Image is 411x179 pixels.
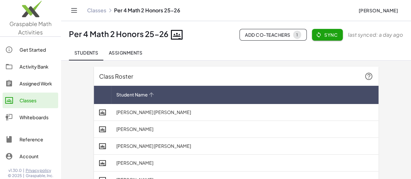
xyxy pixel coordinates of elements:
td: [PERSON_NAME] [111,121,379,138]
a: Account [3,148,58,164]
td: [PERSON_NAME] [PERSON_NAME] [111,104,379,121]
div: Whiteboards [19,113,56,121]
div: Classes [19,96,56,104]
div: Account [19,152,56,160]
span: | [23,173,24,178]
a: Activity Bank [3,59,58,74]
a: Privacy policy [26,168,53,173]
a: Get Started [3,42,58,58]
div: Get Started [19,46,56,54]
button: Toggle navigation [69,5,79,16]
a: Classes [3,93,58,108]
span: [PERSON_NAME] [358,7,398,13]
span: Students [74,50,98,56]
span: | [23,168,24,173]
div: 1 [296,32,298,37]
div: Activity Bank [19,63,56,70]
button: Add Co-Teachers1 [239,29,307,41]
td: [PERSON_NAME] [PERSON_NAME] [111,138,379,155]
a: Reference [3,132,58,147]
span: Student Name [116,91,148,98]
span: Graspable, Inc. [26,173,53,178]
button: Sync [312,29,343,41]
div: Class Roster [94,67,379,86]
button: [PERSON_NAME] [353,5,403,16]
a: Assigned Work [3,76,58,91]
span: Graspable Math Activities [9,20,52,36]
div: Per 4 Math 2 Honors 25-26 [69,29,183,41]
span: © 2025 [8,173,22,178]
td: [PERSON_NAME] [111,155,379,172]
a: Classes [87,7,106,14]
a: Whiteboards [3,109,58,125]
div: Assigned Work [19,80,56,87]
span: last synced: a day ago [348,31,403,39]
div: Reference [19,135,56,143]
span: Assignments [109,50,142,56]
span: Sync [317,32,338,38]
span: v1.30.0 [8,168,22,173]
span: Add Co-Teachers [245,31,301,39]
